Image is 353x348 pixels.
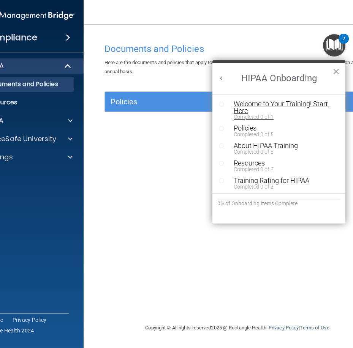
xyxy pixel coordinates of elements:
button: PoliciesCompleted 0 of 5 [230,125,330,137]
div: Completed 0 of 8 [234,149,330,154]
div: Policies [234,125,330,132]
button: Open Resource Center, 2 new notifications [323,34,345,57]
div: 0% of Onboarding Items Complete [217,200,340,207]
h5: Policies [111,98,298,106]
div: Resource Center [212,60,345,224]
button: Back to Resource Center Home [218,74,225,82]
div: Training Rating for HIPAA [234,177,330,184]
a: Privacy Policy [13,316,47,324]
div: 2 [342,39,345,49]
a: Terms of Use [300,325,329,331]
h2: HIPAA Onboarding [212,63,345,94]
div: Welcome to Your Training! Start Here [234,101,330,114]
button: Close [332,65,340,77]
button: Welcome to Your Training! Start HereCompleted 0 of 1 [230,101,330,120]
button: Training Rating for HIPAACompleted 0 of 2 [230,177,330,189]
div: About HIPAA Training [234,142,330,149]
div: Completed 0 of 3 [234,167,330,172]
button: ResourcesCompleted 0 of 3 [230,160,330,172]
a: Privacy Policy [269,325,299,331]
button: About HIPAA TrainingCompleted 0 of 8 [230,142,330,154]
iframe: Drift Widget Chat Controller [315,296,344,324]
div: Completed 0 of 5 [234,132,330,137]
div: Completed 0 of 1 [234,114,330,120]
div: Completed 0 of 2 [234,184,330,189]
div: Resources [234,160,330,167]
